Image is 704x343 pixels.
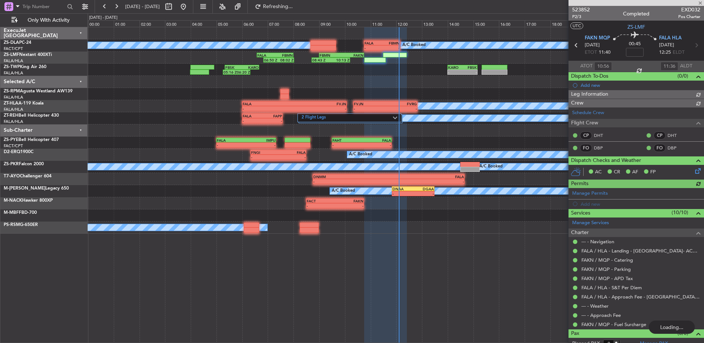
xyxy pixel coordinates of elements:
div: FALA [278,150,306,155]
div: FAKN [335,199,363,203]
a: ZS-TWPKing Air 260 [4,65,46,69]
div: FVJN [354,102,385,106]
a: FALA/HLA [4,95,23,100]
label: 2 Flight Legs [302,115,393,121]
a: FAKN / MQP - Parking [581,266,631,272]
div: - [365,46,382,50]
span: AC [595,169,602,176]
span: ZS-RPM [4,89,20,93]
div: 04:00 [191,20,217,27]
a: FAKN / MQP - Fuel Surcharge [581,321,646,328]
span: Pax [571,329,579,338]
a: FALA/HLA [4,119,23,124]
a: --- - Approach Fee [581,312,621,318]
div: 06:50 Z [264,58,279,62]
div: - [462,70,477,74]
div: FBMN [320,53,341,57]
div: FALA [243,114,262,118]
a: FALA / HLA - Approach Fee - [GEOGRAPHIC_DATA]- ACC # 1800 [581,294,700,300]
div: 17:00 [525,20,550,27]
div: 05:00 [217,20,242,27]
span: FP [650,169,656,176]
span: AF [632,169,638,176]
a: M-MBFFBD-700 [4,211,37,215]
div: - [251,155,278,159]
span: Charter [571,229,589,237]
a: M-[PERSON_NAME]Legacy 650 [4,186,69,191]
div: - [354,106,385,111]
a: --- - Navigation [581,238,614,245]
div: - [307,204,335,208]
div: A/C Booked [479,161,503,172]
div: - [362,143,391,147]
a: ZS-RPMAgusta Westland AW139 [4,89,73,93]
div: - [294,106,346,111]
div: Add new [581,82,700,88]
a: FALA/HLA [4,107,23,112]
div: - [332,143,362,147]
span: Pos Charter [678,14,700,20]
span: [DATE] [659,42,674,49]
div: - [313,179,389,184]
div: - [278,155,306,159]
div: 08:02 Z [279,58,293,62]
div: FALA [257,53,275,57]
div: - [388,179,464,184]
div: IMPU [246,138,276,142]
a: FACT/CPT [4,143,23,149]
div: A/C Booked [332,185,355,197]
div: FAKN [341,53,363,57]
a: ZT-HLAA-119 Koala [4,101,43,106]
div: - [217,143,246,147]
a: ZS-DLAPC-24 [4,40,31,45]
a: PS-RSMG-650ER [4,223,38,227]
div: 13:00 [422,20,448,27]
div: 08:00 [293,20,319,27]
div: Completed [623,10,650,18]
a: FALA / HLA - S&T Per Diem [581,284,642,291]
a: M-NACKHawker 800XP [4,198,53,203]
div: KARO [448,65,462,70]
a: FALA/HLA [4,58,23,64]
div: FAHT [332,138,362,142]
div: 09:00 [319,20,345,27]
span: CR [614,169,620,176]
div: - [382,46,400,50]
span: [DATE] [585,42,600,49]
div: 15:00 [474,20,499,27]
button: Only With Activity [8,14,80,26]
div: FBSK [462,65,477,70]
div: FALA [362,138,391,142]
div: 02:00 [140,20,165,27]
div: [DATE] - [DATE] [89,15,117,21]
div: FALA [243,102,295,106]
a: FAKN / MQP - Catering [581,257,633,263]
div: FAPP [262,114,282,118]
a: D2-ERQ1900C [4,150,34,154]
img: arrow-gray.svg [393,116,397,119]
div: - [335,204,363,208]
span: M-MBFF [4,211,21,215]
span: P2/3 [572,14,590,20]
span: Refreshing... [263,4,293,9]
a: --- - Weather [581,303,609,309]
div: KARO [242,65,258,70]
div: - [386,106,417,111]
span: ZS-PYE [4,138,18,142]
span: T7-AYO [4,174,20,178]
div: FNGI [251,150,278,155]
div: 10:00 [345,20,371,27]
button: Refreshing... [251,1,296,13]
a: ZS-PKRFalcon 2000 [4,162,44,166]
div: 03:00 [165,20,191,27]
a: FAKN / MQP - APD Tax [581,275,633,282]
input: Trip Number [22,1,65,12]
span: Only With Activity [19,18,78,23]
div: - [243,119,262,123]
a: FALA/HLA [4,70,23,76]
div: 07:00 [268,20,293,27]
span: Dispatch Checks and Weather [571,156,641,165]
div: 14:00 [448,20,474,27]
span: ZS-DLA [4,40,19,45]
span: Dispatch To-Dos [571,72,608,81]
